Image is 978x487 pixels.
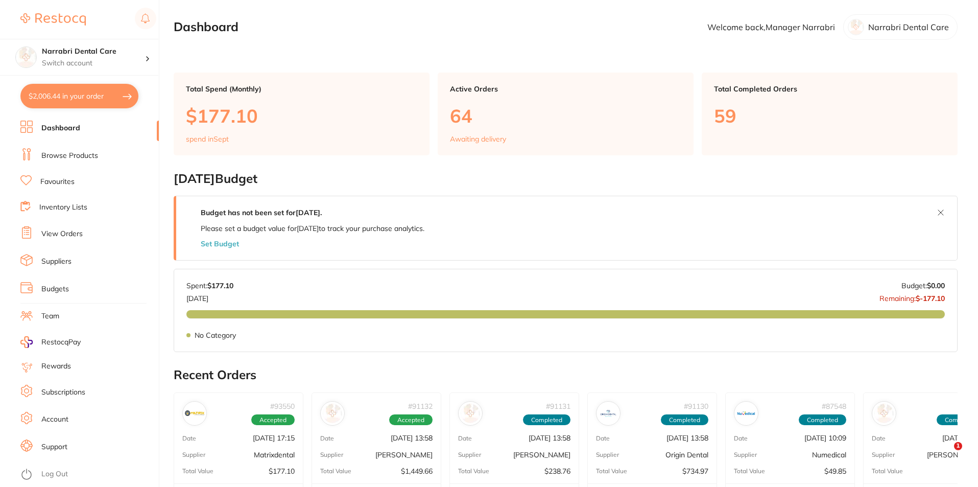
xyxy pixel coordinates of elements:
p: [DATE] 13:58 [666,434,708,442]
p: # 91130 [684,402,708,410]
p: Supplier [320,451,343,458]
span: Completed [799,414,846,425]
p: $1,449.66 [401,467,433,475]
span: Completed [661,414,708,425]
p: Spent: [186,282,233,290]
img: Numedical [736,404,756,423]
p: Date [458,434,472,442]
p: Total Value [182,467,213,474]
p: [DATE] [186,290,233,302]
h2: Recent Orders [174,368,958,382]
img: Henry Schein Halas [323,404,342,423]
a: Account [41,414,68,425]
strong: $0.00 [927,281,945,290]
span: Completed [523,414,570,425]
p: No Category [195,331,236,339]
span: Accepted [251,414,295,425]
p: Total Value [458,467,489,474]
span: 1 [954,442,962,450]
p: Awaiting delivery [450,135,506,143]
img: Adam Dental [874,404,894,423]
p: spend in Sept [186,135,229,143]
a: RestocqPay [20,336,81,348]
img: Narrabri Dental Care [16,47,36,67]
p: Matrixdental [254,450,295,458]
a: Log Out [41,469,68,479]
strong: $177.10 [207,281,233,290]
a: View Orders [41,229,83,239]
p: Date [182,434,196,442]
a: Budgets [41,284,69,294]
p: Narrabri Dental Care [868,22,949,32]
p: Date [320,434,334,442]
p: $238.76 [544,467,570,475]
p: Date [596,434,610,442]
p: Switch account [42,58,145,68]
img: RestocqPay [20,336,33,348]
p: Please set a budget value for [DATE] to track your purchase analytics. [201,224,424,233]
p: Date [872,434,886,442]
p: Active Orders [450,85,681,93]
h2: Dashboard [174,20,238,34]
a: Subscriptions [41,387,85,398]
p: Total Value [734,467,765,474]
p: Supplier [596,451,619,458]
p: Supplier [734,451,757,458]
p: # 87548 [822,402,846,410]
p: [PERSON_NAME] [375,450,433,458]
a: Total Completed Orders59 [702,73,958,155]
p: [DATE] 13:58 [529,434,570,442]
img: Restocq Logo [20,13,86,26]
span: RestocqPay [41,337,81,347]
img: Adam Dental [461,404,480,423]
a: Browse Products [41,151,98,161]
strong: $-177.10 [916,293,945,303]
p: 59 [714,105,945,126]
button: Log Out [20,467,156,483]
p: Remaining: [879,290,945,302]
p: $177.10 [186,105,417,126]
p: $734.97 [682,467,708,475]
a: Dashboard [41,123,80,133]
p: Supplier [182,451,205,458]
p: $49.85 [824,467,846,475]
p: Welcome back, Manager Narrabri [707,22,835,32]
a: Restocq Logo [20,8,86,31]
p: Origin Dental [665,450,708,458]
a: Total Spend (Monthly)$177.10spend inSept [174,73,430,155]
span: Accepted [389,414,433,425]
p: [DATE] 13:58 [391,434,433,442]
p: Total Value [872,467,903,474]
p: Supplier [872,451,895,458]
p: [DATE] 17:15 [253,434,295,442]
h2: [DATE] Budget [174,172,958,186]
iframe: Intercom live chat [933,442,958,467]
a: Support [41,442,67,452]
a: Rewards [41,361,71,372]
p: $177.10 [269,467,295,475]
p: Total Completed Orders [714,85,945,93]
p: # 93550 [270,402,295,410]
a: Active Orders64Awaiting delivery [438,73,694,155]
button: $2,006.44 in your order [20,84,138,108]
p: 64 [450,105,681,126]
p: Date [734,434,748,442]
a: Suppliers [41,257,71,267]
h4: Narrabri Dental Care [42,47,145,57]
button: Set Budget [201,240,239,248]
p: Numedical [812,450,846,458]
img: Matrixdental [185,404,204,423]
a: Favourites [40,177,75,187]
p: # 91132 [408,402,433,410]
p: Supplier [458,451,481,458]
p: # 91131 [546,402,570,410]
p: Budget: [901,282,945,290]
p: [DATE] 10:09 [804,434,846,442]
p: Total Value [596,467,627,474]
a: Team [41,311,59,321]
strong: Budget has not been set for [DATE] . [201,208,322,217]
p: Total Spend (Monthly) [186,85,417,93]
img: Origin Dental [599,404,618,423]
a: Inventory Lists [39,202,87,213]
p: Total Value [320,467,351,474]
